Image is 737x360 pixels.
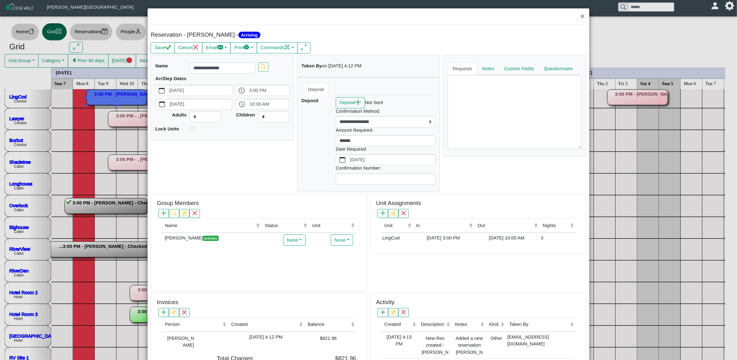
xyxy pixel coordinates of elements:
svg: x [182,310,187,315]
button: clock [235,85,248,96]
div: [DATE] 4:12 PM [229,334,303,341]
div: [DATE] 10:00 AM [476,235,538,242]
svg: x [193,44,199,50]
button: Printprinter fill [230,42,257,53]
svg: pencil square [182,211,187,216]
a: Requests [448,62,477,75]
td: 3 [539,233,575,243]
div: Description [421,321,445,328]
a: Deposit [303,83,329,96]
button: Cancelx [175,42,202,53]
h5: Group Members [157,200,199,207]
div: [DATE] 3:00 PM [414,235,473,242]
svg: plus [355,99,361,105]
h5: Unit Assignments [376,200,421,207]
svg: pencil square [391,211,396,216]
div: [PERSON_NAME] [163,334,194,349]
button: arrows angle expand [297,42,311,53]
svg: calendar [340,157,345,163]
button: pencil square [169,308,179,317]
h6: Confirmation Method: [336,108,435,114]
div: Created [231,321,298,328]
button: pencil square [388,308,398,317]
svg: pencil square [391,310,396,315]
svg: plus [380,211,385,216]
div: Created [384,321,411,328]
button: x [179,308,189,317]
svg: x [192,211,197,216]
svg: clock [239,101,245,107]
svg: command [284,44,290,50]
button: pencil square [388,209,398,218]
svg: plus [380,310,385,315]
label: 3:00 PM [248,85,289,96]
button: clock [236,99,248,110]
div: Other [487,334,504,342]
div: Unit [312,222,350,229]
td: LingCod [381,233,413,243]
button: None [331,235,353,246]
svg: check [165,44,171,50]
button: plus [378,209,388,218]
div: Out [478,222,533,229]
label: [DATE] [168,85,232,96]
b: Name [155,63,168,68]
svg: clock [239,88,245,93]
svg: plus [161,211,166,216]
div: Notes [455,321,479,328]
div: Unit [384,222,406,229]
button: search [169,209,179,218]
div: Status [265,222,302,229]
div: [PERSON_NAME] [163,235,260,242]
button: Savecheck [151,42,175,53]
button: plus [378,308,388,317]
svg: pencil square [171,310,176,315]
b: Deposit [302,98,319,103]
i: Not Sent [365,100,383,105]
button: x [398,209,409,218]
button: Close [576,8,589,25]
svg: printer fill [244,44,250,50]
b: Lock Units [155,126,179,131]
svg: x [401,310,406,315]
svg: plus [161,310,166,315]
i: on [DATE] 4:12 PM [322,63,362,68]
div: Nights [543,222,569,229]
h5: Activity [376,299,394,306]
button: Emailenvelope fill [202,42,231,53]
a: Custom Fields [499,62,539,75]
button: calendar [336,155,349,165]
h6: Date Required: [336,146,435,152]
label: [DATE] [349,155,435,165]
button: x [189,209,200,218]
svg: envelope fill [218,44,224,50]
button: x [398,308,409,317]
h5: Invoices [157,299,178,306]
div: In [416,222,468,229]
div: Name [165,222,255,229]
button: calendar [155,85,168,96]
div: Person [165,321,221,328]
button: search [258,62,269,71]
svg: calendar [159,101,165,107]
h5: Reservation - [PERSON_NAME] - [151,31,367,39]
svg: arrows angle expand [301,44,307,50]
svg: x [401,211,406,216]
button: None [283,235,306,246]
h6: Amount Required: [336,127,435,133]
label: 10:00 AM [248,99,289,110]
a: Notes [477,62,499,75]
button: Commandscommand [257,42,298,53]
label: [DATE] [168,99,232,110]
button: plus [158,308,169,317]
div: New Res created - [PERSON_NAME] [419,334,450,357]
td: [EMAIL_ADDRESS][DOMAIN_NAME] [506,332,575,359]
b: Children [236,112,255,117]
button: pencil square [179,209,189,218]
h6: Confirmation Number: [336,165,435,171]
svg: search [261,64,266,69]
div: Kind [489,321,499,328]
svg: search [171,211,176,216]
div: Added a new reservation [PERSON_NAME] arriving on [DATE] for 4 nights [453,334,484,357]
button: Depositplus [336,97,365,108]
